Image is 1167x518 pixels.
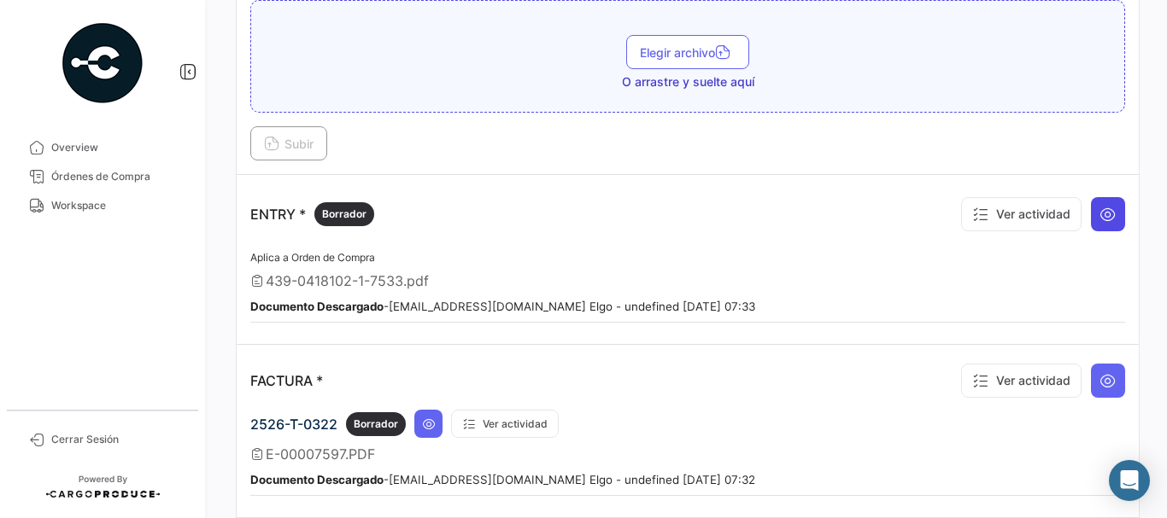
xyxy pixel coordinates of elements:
[250,473,755,486] small: - [EMAIL_ADDRESS][DOMAIN_NAME] Elgo - undefined [DATE] 07:32
[51,198,185,213] span: Workspace
[14,133,191,162] a: Overview
[961,364,1082,398] button: Ver actividad
[51,169,185,184] span: Órdenes de Compra
[250,202,374,226] p: ENTRY *
[51,432,185,447] span: Cerrar Sesión
[1109,460,1150,501] div: Abrir Intercom Messenger
[60,20,145,106] img: powered-by.png
[354,416,398,432] span: Borrador
[451,410,559,438] button: Ver actividad
[14,162,191,191] a: Órdenes de Compra
[622,73,754,90] span: O arrastre y suelte aquí
[14,191,191,220] a: Workspace
[266,445,375,463] span: E-00007597.PDF
[250,473,384,486] b: Documento Descargado
[250,251,375,264] span: Aplica a Orden de Compra
[250,300,384,313] b: Documento Descargado
[266,272,429,289] span: 439-0418102-1-7533.pdf
[626,35,749,69] button: Elegir archivo
[322,207,367,222] span: Borrador
[250,300,755,313] small: - [EMAIL_ADDRESS][DOMAIN_NAME] Elgo - undefined [DATE] 07:33
[640,45,736,60] span: Elegir archivo
[264,137,314,151] span: Subir
[51,140,185,155] span: Overview
[961,197,1082,231] button: Ver actividad
[250,416,337,433] span: 2526-T-0322
[250,126,327,160] button: Subir
[250,372,323,389] p: FACTURA *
